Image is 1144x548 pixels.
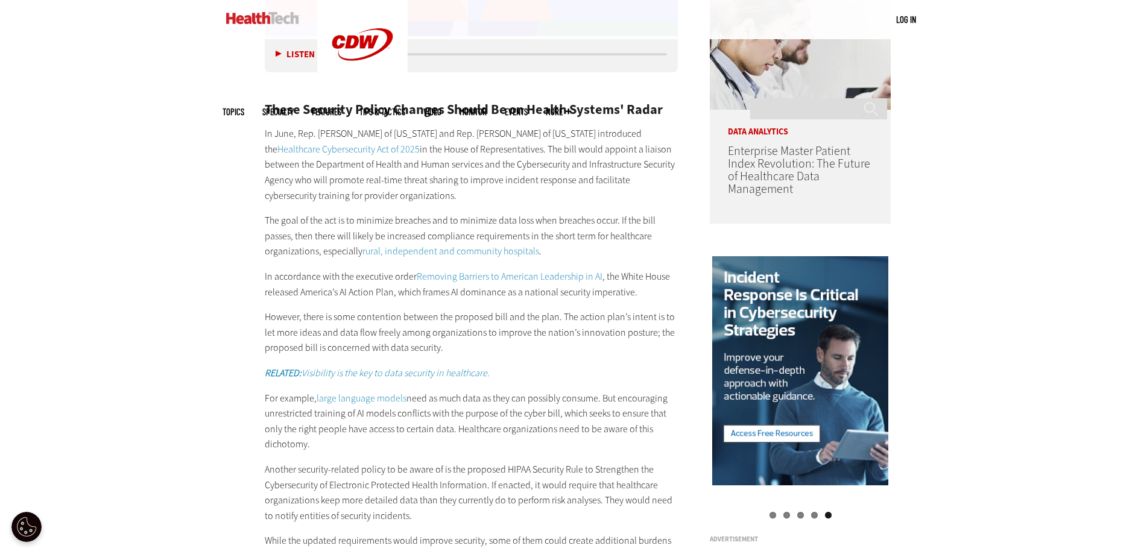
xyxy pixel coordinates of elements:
p: In June, Rep. [PERSON_NAME] of [US_STATE] and Rep. [PERSON_NAME] of [US_STATE] introduced the in ... [265,126,678,203]
button: Open Preferences [11,512,42,542]
div: Cookie Settings [11,512,42,542]
a: Events [505,107,528,116]
img: Home [226,12,299,24]
em: Visibility is the key to data security in healthcare. [265,367,490,379]
span: Topics [223,107,244,116]
a: Enterprise Master Patient Index Revolution: The Future of Healthcare Data Management [728,143,870,197]
a: Healthcare Cybersecurity Act of 2025 [277,143,420,156]
div: User menu [896,13,916,26]
a: Features [312,107,341,116]
p: In accordance with the executive order , the White House released America’s AI Action Plan, which... [265,269,678,300]
a: 1 [770,512,776,518]
span: More [546,107,571,116]
p: For example, need as much data as they can possibly consume. But encouraging unrestricted trainin... [265,391,678,452]
p: The goal of the act is to minimize breaches and to minimize data loss when breaches occur. If the... [265,213,678,259]
p: Another security-related policy to be aware of is the proposed HIPAA Security Rule to Strengthen ... [265,462,678,523]
p: Data Analytics [710,110,891,136]
a: rural, independent and community hospitals [362,245,539,257]
a: Removing Barriers to American Leadership in AI [417,270,602,283]
a: RELATED:Visibility is the key to data security in healthcare. [265,367,490,379]
a: 4 [811,512,818,518]
a: 5 [825,512,832,518]
a: Log in [896,14,916,25]
a: 2 [783,512,790,518]
strong: RELATED: [265,367,302,379]
h3: Advertisement [710,536,891,543]
p: However, there is some contention between the proposed bill and the plan. The action plan’s inten... [265,309,678,356]
span: Specialty [262,107,294,116]
a: Tips & Tactics [359,107,405,116]
a: CDW [317,80,408,92]
img: incident response right rail [712,256,888,487]
a: MonITor [460,107,487,116]
a: Video [423,107,441,116]
a: 3 [797,512,804,518]
a: large language models [317,392,406,405]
